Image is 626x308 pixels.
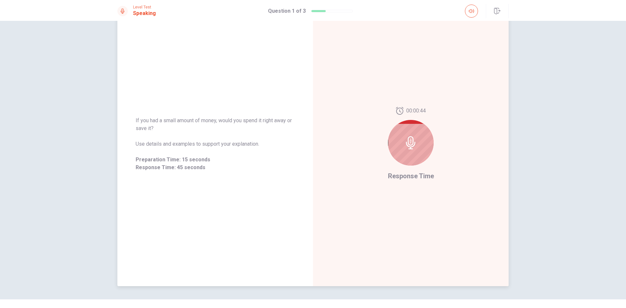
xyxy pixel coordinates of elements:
[136,117,295,132] span: If you had a small amount of money, would you spend it right away or save it?
[136,156,295,164] span: Preparation Time: 15 seconds
[133,5,156,9] span: Level Test
[388,172,434,180] span: Response Time
[136,164,295,171] span: Response Time: 45 seconds
[406,107,426,115] span: 00:00:44
[136,140,295,148] span: Use details and examples to support your explanation.
[133,9,156,17] h1: Speaking
[268,7,306,15] h1: Question 1 of 3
